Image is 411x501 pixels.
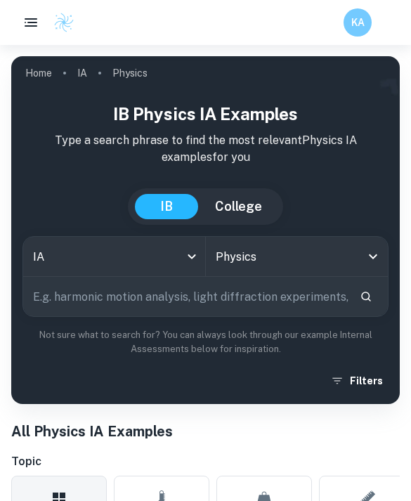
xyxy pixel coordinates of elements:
[112,65,148,81] p: Physics
[22,328,389,357] p: Not sure what to search for? You can always look through our example Internal Assessments below f...
[53,12,74,33] img: Clastify logo
[201,194,276,219] button: College
[11,453,400,470] h6: Topic
[22,132,389,166] p: Type a search phrase to find the most relevant Physics IA examples for you
[45,12,74,33] a: Clastify logo
[344,8,372,37] button: KA
[327,368,389,393] button: Filters
[354,285,378,308] button: Search
[77,63,87,83] a: IA
[363,247,383,266] button: Open
[22,101,389,126] h1: IB Physics IA examples
[25,63,52,83] a: Home
[23,277,348,316] input: E.g. harmonic motion analysis, light diffraction experiments, sliding objects down a ramp...
[350,15,366,30] h6: KA
[11,421,400,442] h1: All Physics IA Examples
[11,56,400,404] img: profile cover
[135,194,198,219] button: IB
[23,237,205,276] div: IA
